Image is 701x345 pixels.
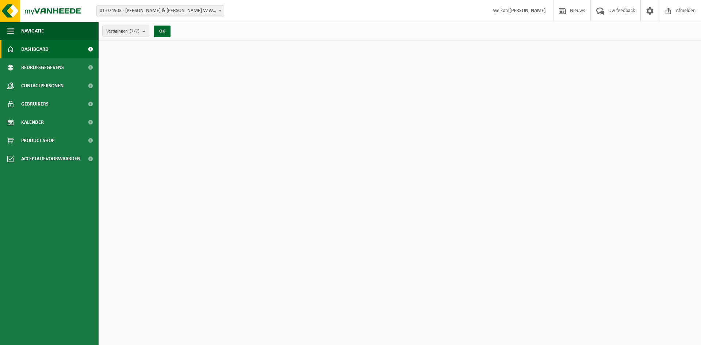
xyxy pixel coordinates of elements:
button: Vestigingen(7/7) [102,26,149,37]
count: (7/7) [130,29,139,34]
span: Dashboard [21,40,49,58]
span: Kalender [21,113,44,131]
span: Vestigingen [106,26,139,37]
span: Gebruikers [21,95,49,113]
span: 01-074903 - PETRUS & PAULUS VZW AFD OLVO - OOSTENDE [96,5,224,16]
span: Navigatie [21,22,44,40]
strong: [PERSON_NAME] [509,8,546,14]
span: Bedrijfsgegevens [21,58,64,77]
span: Acceptatievoorwaarden [21,150,80,168]
span: Product Shop [21,131,54,150]
span: 01-074903 - PETRUS & PAULUS VZW AFD OLVO - OOSTENDE [97,6,224,16]
button: OK [154,26,171,37]
span: Contactpersonen [21,77,64,95]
